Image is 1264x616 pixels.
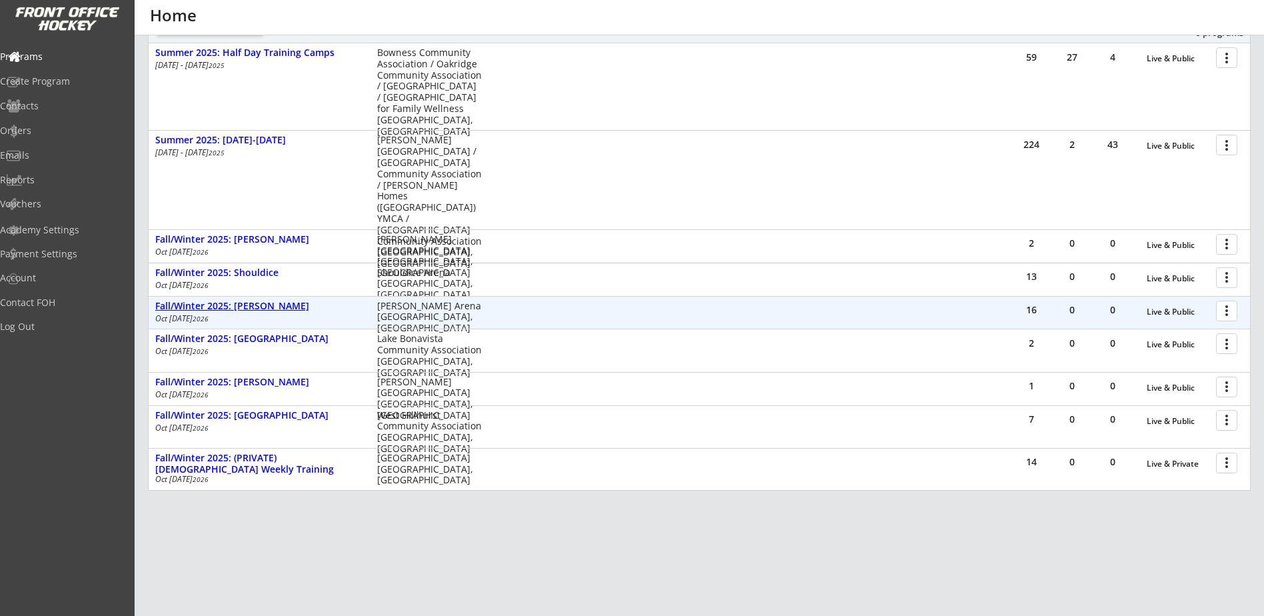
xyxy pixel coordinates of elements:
[1216,135,1237,155] button: more_vert
[1147,241,1209,250] div: Live & Public
[155,248,359,256] div: Oct [DATE]
[155,135,363,146] div: Summer 2025: [DATE]-[DATE]
[377,453,482,486] div: [GEOGRAPHIC_DATA] [GEOGRAPHIC_DATA], [GEOGRAPHIC_DATA]
[1011,27,1051,37] div: Full
[155,347,359,355] div: Oct [DATE]
[1216,377,1237,397] button: more_vert
[155,267,363,279] div: Fall/Winter 2025: Shouldice
[209,148,225,157] em: 2025
[1052,339,1092,348] div: 0
[1052,305,1092,315] div: 0
[377,410,482,455] div: West Hillhurst Community Association [GEOGRAPHIC_DATA], [GEOGRAPHIC_DATA]
[1052,27,1092,37] div: Sessions
[1093,339,1133,348] div: 0
[155,47,363,59] div: Summer 2025: Half Day Training Camps
[1011,457,1051,467] div: 14
[1147,274,1209,283] div: Live & Public
[1093,381,1133,391] div: 0
[155,234,363,245] div: Fall/Winter 2025: [PERSON_NAME]
[1093,272,1133,281] div: 0
[1093,239,1133,248] div: 0
[209,61,225,70] em: 2025
[1147,383,1209,393] div: Live & Public
[155,315,359,323] div: Oct [DATE]
[1216,267,1237,288] button: more_vert
[1011,305,1051,315] div: 16
[1011,53,1051,62] div: 59
[1052,272,1092,281] div: 0
[193,423,209,433] em: 2026
[1011,415,1051,424] div: 7
[1052,457,1092,467] div: 0
[155,424,359,432] div: Oct [DATE]
[1093,305,1133,315] div: 0
[155,333,363,345] div: Fall/Winter 2025: [GEOGRAPHIC_DATA]
[377,267,482,301] div: Shouldice Arena [GEOGRAPHIC_DATA], [GEOGRAPHIC_DATA]
[1147,459,1209,469] div: Live & Private
[1011,339,1051,348] div: 2
[1011,140,1051,149] div: 224
[1011,381,1051,391] div: 1
[193,390,209,399] em: 2026
[1093,415,1133,424] div: 0
[155,391,359,399] div: Oct [DATE]
[1147,54,1209,63] div: Live & Public
[1216,333,1237,354] button: more_vert
[1052,381,1092,391] div: 0
[193,347,209,356] em: 2026
[377,301,482,334] div: [PERSON_NAME] Arena [GEOGRAPHIC_DATA], [GEOGRAPHIC_DATA]
[1092,27,1132,37] div: Waitlist
[377,135,482,269] div: [PERSON_NAME][GEOGRAPHIC_DATA] / [GEOGRAPHIC_DATA] Community Association / [PERSON_NAME] Homes ([...
[1147,340,1209,349] div: Live & Public
[1216,301,1237,321] button: more_vert
[1093,53,1133,62] div: 4
[1052,53,1092,62] div: 27
[193,281,209,290] em: 2026
[1147,141,1209,151] div: Live & Public
[1052,239,1092,248] div: 0
[193,247,209,257] em: 2026
[1216,47,1237,68] button: more_vert
[1093,140,1133,149] div: 43
[155,61,359,69] div: [DATE] - [DATE]
[193,314,209,323] em: 2026
[1093,457,1133,467] div: 0
[1216,453,1237,473] button: more_vert
[193,475,209,484] em: 2026
[155,149,359,157] div: [DATE] - [DATE]
[155,453,363,475] div: Fall/Winter 2025: (PRIVATE) [DEMOGRAPHIC_DATA] Weekly Training
[377,333,482,378] div: Lake Bonavista Community Association [GEOGRAPHIC_DATA], [GEOGRAPHIC_DATA]
[155,475,359,483] div: Oct [DATE]
[1052,415,1092,424] div: 0
[1011,239,1051,248] div: 2
[1216,234,1237,255] button: more_vert
[377,47,482,137] div: Bowness Community Association / Oakridge Community Association / [GEOGRAPHIC_DATA] / [GEOGRAPHIC_...
[1052,140,1092,149] div: 2
[1147,417,1209,426] div: Live & Public
[1011,272,1051,281] div: 13
[155,281,359,289] div: Oct [DATE]
[1147,307,1209,317] div: Live & Public
[155,301,363,312] div: Fall/Winter 2025: [PERSON_NAME]
[1216,410,1237,431] button: more_vert
[377,377,482,421] div: [PERSON_NAME][GEOGRAPHIC_DATA] [GEOGRAPHIC_DATA], [GEOGRAPHIC_DATA]
[377,234,482,279] div: [PERSON_NAME][GEOGRAPHIC_DATA] [GEOGRAPHIC_DATA], [GEOGRAPHIC_DATA]
[155,377,363,388] div: Fall/Winter 2025: [PERSON_NAME]
[155,410,363,421] div: Fall/Winter 2025: [GEOGRAPHIC_DATA]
